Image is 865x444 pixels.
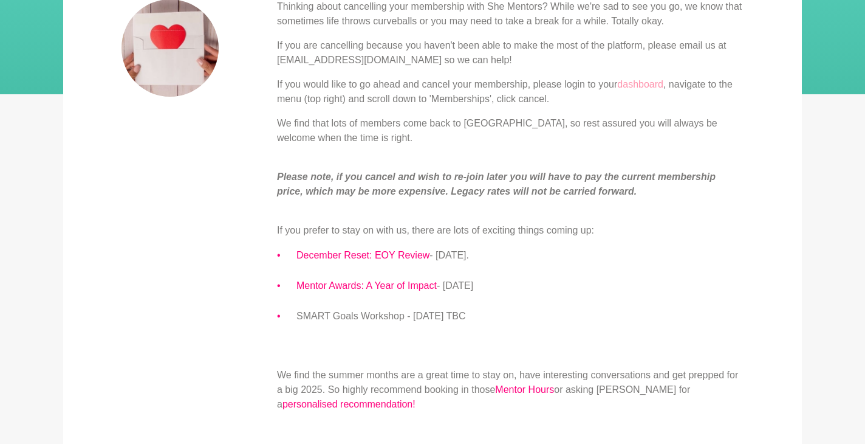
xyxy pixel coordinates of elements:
p: If you would like to go ahead and cancel your membership, please login to your , navigate to the ... [277,77,744,106]
li: - [DATE] [296,278,744,294]
a: December Reset: EOY Review [296,250,429,260]
em: Please note, if you cancel and wish to re-join later you will have to pay the current membership ... [277,172,716,196]
p: If you are cancelling because you haven't been able to make the most of the platform, please emai... [277,38,744,68]
a: dashboard [617,79,663,89]
a: personalised recommendation! [282,399,415,409]
p: If you prefer to stay on with us, there are lots of exciting things coming up: [277,209,744,238]
li: SMART Goals Workshop - [DATE] TBC [296,308,744,324]
li: - [DATE]. [296,248,744,263]
a: Mentor Awards: A Year of Impact [296,280,437,291]
a: Mentor Hours [495,384,554,395]
p: We find the summer months are a great time to stay on, have interesting conversations and get pre... [277,353,744,412]
p: We find that lots of members come back to [GEOGRAPHIC_DATA], so rest assured you will always be w... [277,116,744,145]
